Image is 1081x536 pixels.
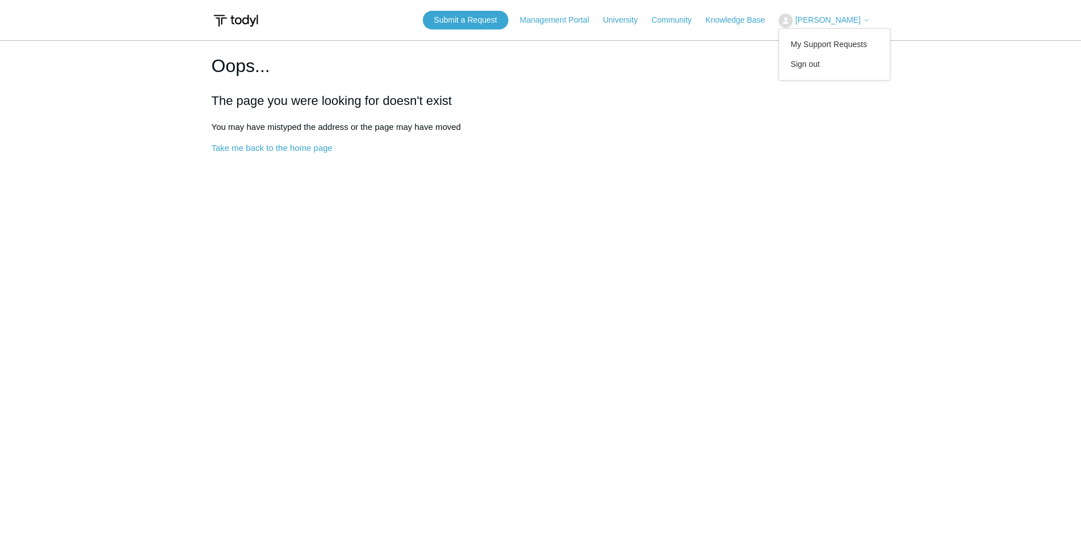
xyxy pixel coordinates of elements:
p: You may have mistyped the address or the page may have moved [212,121,870,134]
a: Take me back to the home page [212,143,333,153]
img: Todyl Support Center Help Center home page [212,10,260,31]
h2: The page you were looking for doesn't exist [212,91,870,110]
a: Management Portal [520,14,600,26]
a: My Support Requests [779,35,890,54]
h1: Oops... [212,52,870,79]
a: Knowledge Base [705,14,776,26]
a: University [603,14,649,26]
a: Community [651,14,703,26]
a: Submit a Request [423,11,508,29]
span: [PERSON_NAME] [795,15,860,24]
a: Sign out [779,54,890,74]
button: [PERSON_NAME] [779,14,869,28]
